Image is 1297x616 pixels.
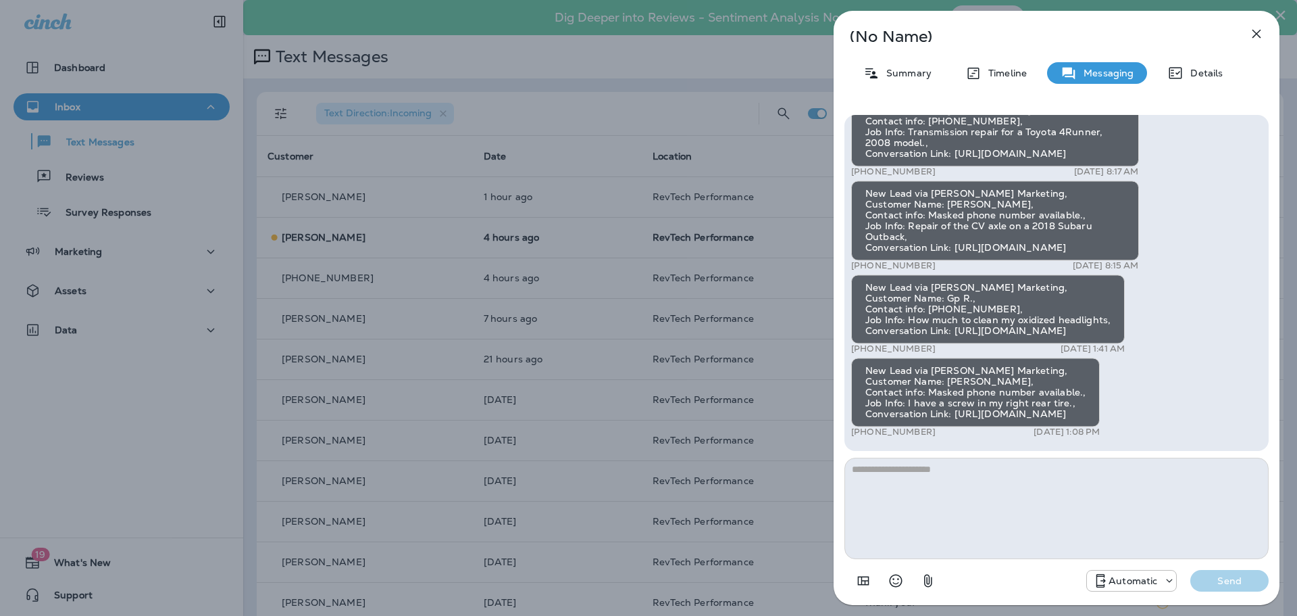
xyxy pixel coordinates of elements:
p: [PHONE_NUMBER] [851,427,936,437]
p: [PHONE_NUMBER] [851,260,936,271]
p: [DATE] 1:41 AM [1061,343,1125,354]
p: [DATE] 1:08 PM [1034,427,1100,437]
div: New Lead via [PERSON_NAME] Marketing, Customer Name: Gp R., Contact info: [PHONE_NUMBER], Job Inf... [851,275,1125,343]
p: [DATE] 8:17 AM [1074,166,1139,177]
p: Messaging [1077,68,1134,78]
div: New Lead via [PERSON_NAME] Marketing, Customer Name: [PERSON_NAME], Contact info: Masked phone nu... [851,181,1139,260]
p: [DATE] 8:15 AM [1073,260,1139,271]
p: (No Name) [850,31,1219,42]
p: Timeline [982,68,1027,78]
p: Details [1184,68,1223,78]
div: New Lead via [PERSON_NAME] Marketing, Customer Name: [PERSON_NAME], Contact info: Masked phone nu... [851,358,1100,427]
button: Select an emoji [882,567,909,594]
p: [PHONE_NUMBER] [851,166,936,177]
p: Summary [880,68,932,78]
p: [PHONE_NUMBER] [851,343,936,354]
p: Automatic [1109,575,1157,586]
div: New Lead via [PERSON_NAME] Marketing, Customer Name: [PERSON_NAME], Contact info: [PHONE_NUMBER],... [851,87,1139,166]
button: Add in a premade template [850,567,877,594]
